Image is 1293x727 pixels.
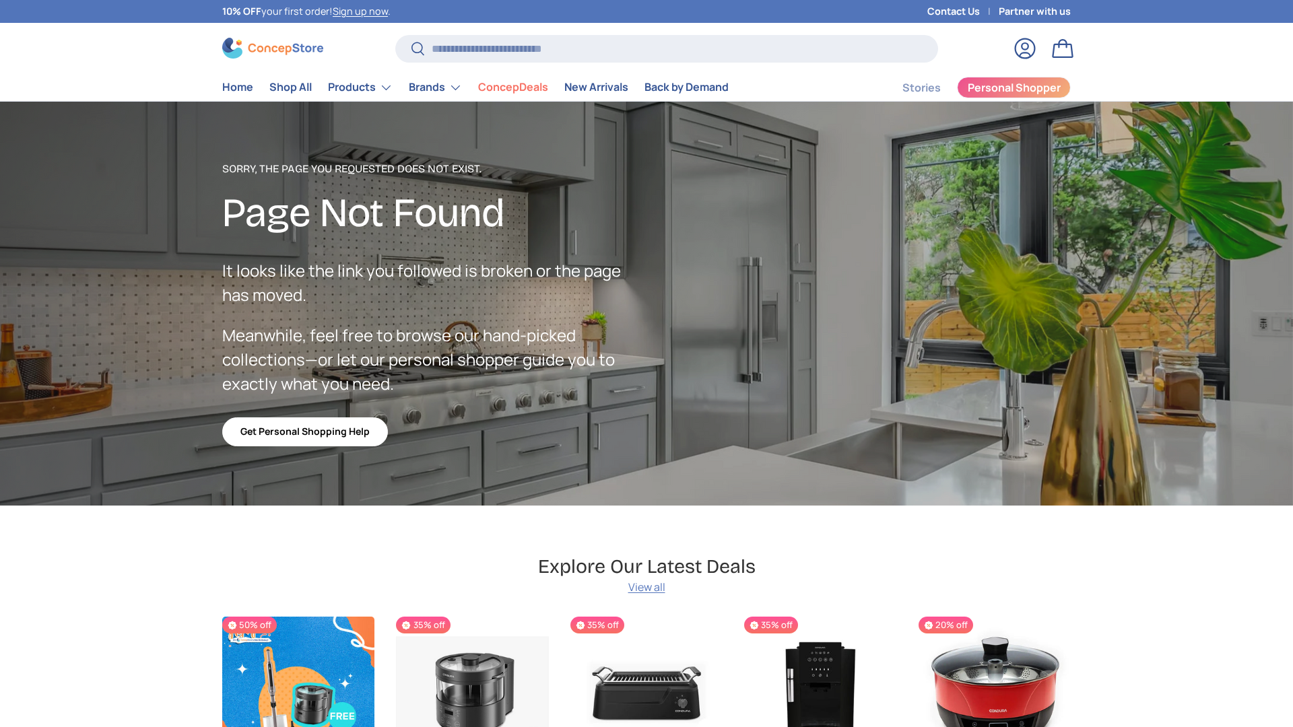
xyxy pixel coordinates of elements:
a: View all [628,579,665,595]
a: Stories [902,75,941,101]
strong: 10% OFF [222,5,261,18]
p: It looks like the link you followed is broken or the page has moved. [222,258,646,307]
span: 35% off [396,617,450,633]
a: ConcepDeals [478,74,548,100]
nav: Primary [222,74,729,101]
a: Back by Demand [644,74,729,100]
a: Partner with us [999,4,1071,19]
summary: Brands [401,74,470,101]
a: Get Personal Shopping Help [222,417,388,446]
img: ConcepStore [222,38,323,59]
span: Personal Shopper [968,82,1061,93]
a: Home [222,74,253,100]
a: Shop All [269,74,312,100]
p: Meanwhile, feel free to browse our hand-picked collections—or let our personal shopper guide you ... [222,323,646,396]
nav: Secondary [870,74,1071,101]
h2: Explore Our Latest Deals [538,554,756,579]
a: Products [328,74,393,101]
span: 20% off [919,617,973,633]
p: Sorry, the page you requested does not exist. [222,161,646,177]
a: Sign up now [333,5,388,18]
summary: Products [320,74,401,101]
a: Personal Shopper [957,77,1071,98]
a: Brands [409,74,462,101]
span: 35% off [744,617,798,633]
a: New Arrivals [564,74,628,100]
p: your first order! . [222,4,391,19]
a: Contact Us [927,4,999,19]
span: 50% off [222,617,277,633]
h2: Page Not Found [222,188,646,238]
span: 35% off [570,617,624,633]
